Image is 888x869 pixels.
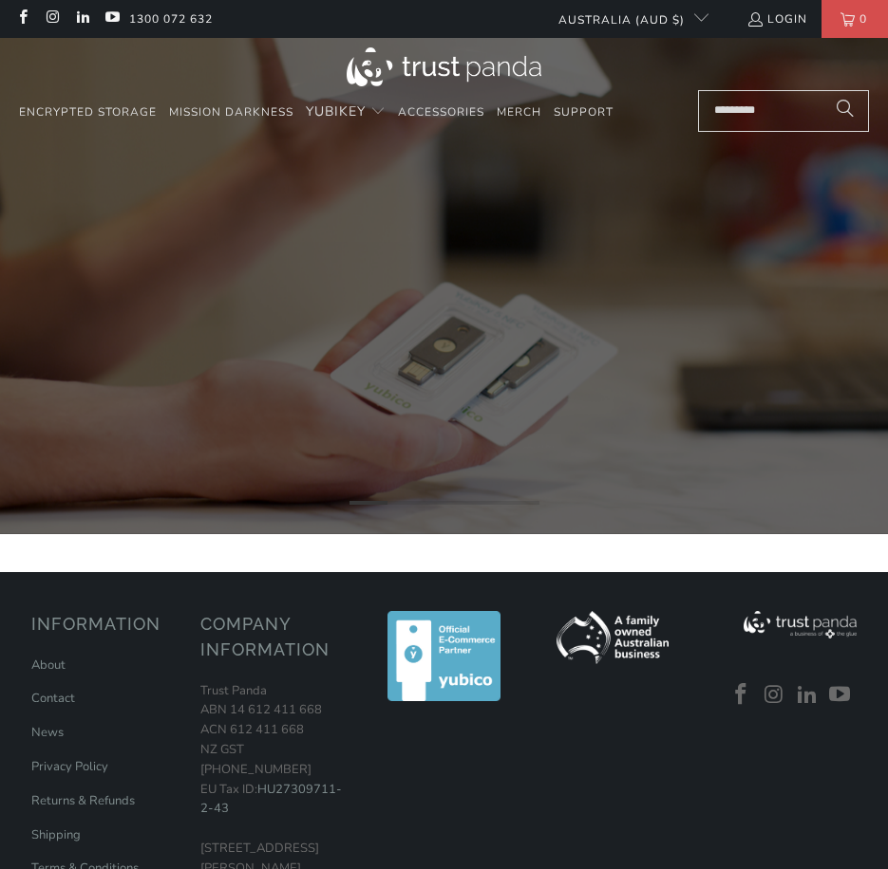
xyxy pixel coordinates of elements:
a: 1300 072 632 [129,9,213,29]
a: Shipping [31,826,81,843]
a: Returns & Refunds [31,792,135,809]
button: Search [822,90,869,132]
a: Trust Panda Australia on YouTube [104,11,120,27]
a: Trust Panda Australia on Facebook [727,683,756,708]
span: Accessories [398,104,484,120]
span: YubiKey [306,102,366,120]
li: Page dot 5 [501,501,539,505]
span: Support [554,104,614,120]
a: Contact [31,690,75,707]
a: Trust Panda Australia on Facebook [14,11,30,27]
a: Privacy Policy [31,758,108,775]
a: Mission Darkness [169,90,293,135]
input: Search... [698,90,869,132]
a: Support [554,90,614,135]
a: Trust Panda Australia on LinkedIn [793,683,822,708]
span: Merch [497,104,541,120]
a: Accessories [398,90,484,135]
li: Page dot 1 [350,501,387,505]
a: Encrypted Storage [19,90,157,135]
li: Page dot 2 [387,501,425,505]
a: HU27309711-2-43 [200,781,342,818]
a: About [31,656,66,674]
a: News [31,724,64,741]
li: Page dot 3 [425,501,463,505]
a: Trust Panda Australia on Instagram [761,683,789,708]
a: Login [746,9,807,29]
a: Merch [497,90,541,135]
a: Trust Panda Australia on YouTube [826,683,855,708]
summary: YubiKey [306,90,386,135]
img: Trust Panda Australia [347,47,541,86]
nav: Translation missing: en.navigation.header.main_nav [19,90,614,135]
a: Trust Panda Australia on LinkedIn [74,11,90,27]
span: Encrypted Storage [19,104,157,120]
span: Mission Darkness [169,104,293,120]
a: Trust Panda Australia on Instagram [44,11,60,27]
li: Page dot 4 [463,501,501,505]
